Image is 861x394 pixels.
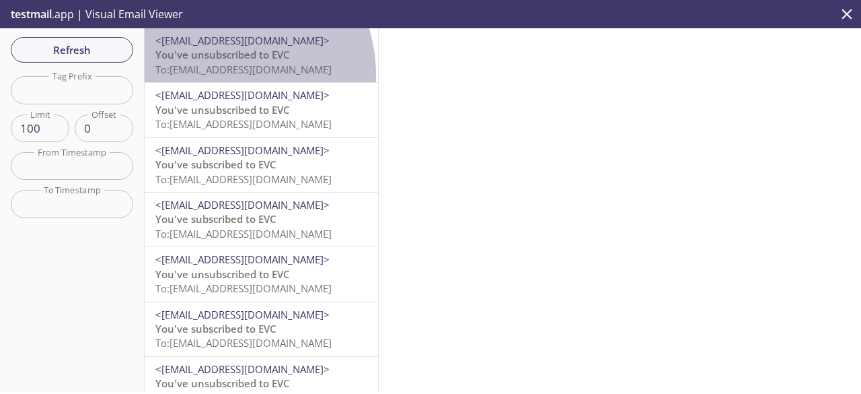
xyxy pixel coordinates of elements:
[11,7,52,22] span: testmail
[145,193,378,247] div: <[EMAIL_ADDRESS][DOMAIN_NAME]>You've subscribed to EVCTo:[EMAIL_ADDRESS][DOMAIN_NAME]
[155,117,332,131] span: To: [EMAIL_ADDRESS][DOMAIN_NAME]
[155,227,332,240] span: To: [EMAIL_ADDRESS][DOMAIN_NAME]
[155,322,276,335] span: You've subscribed to EVC
[155,34,330,47] span: <[EMAIL_ADDRESS][DOMAIN_NAME]>
[22,41,122,59] span: Refresh
[155,336,332,350] span: To: [EMAIL_ADDRESS][DOMAIN_NAME]
[155,282,332,295] span: To: [EMAIL_ADDRESS][DOMAIN_NAME]
[145,83,378,137] div: <[EMAIL_ADDRESS][DOMAIN_NAME]>You've unsubscribed to EVCTo:[EMAIL_ADDRESS][DOMAIN_NAME]
[155,63,332,76] span: To: [EMAIL_ADDRESS][DOMAIN_NAME]
[145,247,378,301] div: <[EMAIL_ADDRESS][DOMAIN_NAME]>You've unsubscribed to EVCTo:[EMAIL_ADDRESS][DOMAIN_NAME]
[155,48,290,61] span: You've unsubscribed to EVC
[155,212,276,226] span: You've subscribed to EVC
[155,308,330,321] span: <[EMAIL_ADDRESS][DOMAIN_NAME]>
[155,103,290,117] span: You've unsubscribed to EVC
[145,302,378,356] div: <[EMAIL_ADDRESS][DOMAIN_NAME]>You've subscribed to EVCTo:[EMAIL_ADDRESS][DOMAIN_NAME]
[155,198,330,211] span: <[EMAIL_ADDRESS][DOMAIN_NAME]>
[145,138,378,192] div: <[EMAIL_ADDRESS][DOMAIN_NAME]>You've subscribed to EVCTo:[EMAIL_ADDRESS][DOMAIN_NAME]
[155,88,330,102] span: <[EMAIL_ADDRESS][DOMAIN_NAME]>
[145,28,378,82] div: <[EMAIL_ADDRESS][DOMAIN_NAME]>You've unsubscribed to EVCTo:[EMAIL_ADDRESS][DOMAIN_NAME]
[155,143,330,157] span: <[EMAIL_ADDRESS][DOMAIN_NAME]>
[155,158,276,171] span: You've subscribed to EVC
[155,267,290,281] span: You've unsubscribed to EVC
[11,37,133,63] button: Refresh
[155,172,332,186] span: To: [EMAIL_ADDRESS][DOMAIN_NAME]
[155,362,330,376] span: <[EMAIL_ADDRESS][DOMAIN_NAME]>
[155,253,330,266] span: <[EMAIL_ADDRESS][DOMAIN_NAME]>
[155,376,290,390] span: You've unsubscribed to EVC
